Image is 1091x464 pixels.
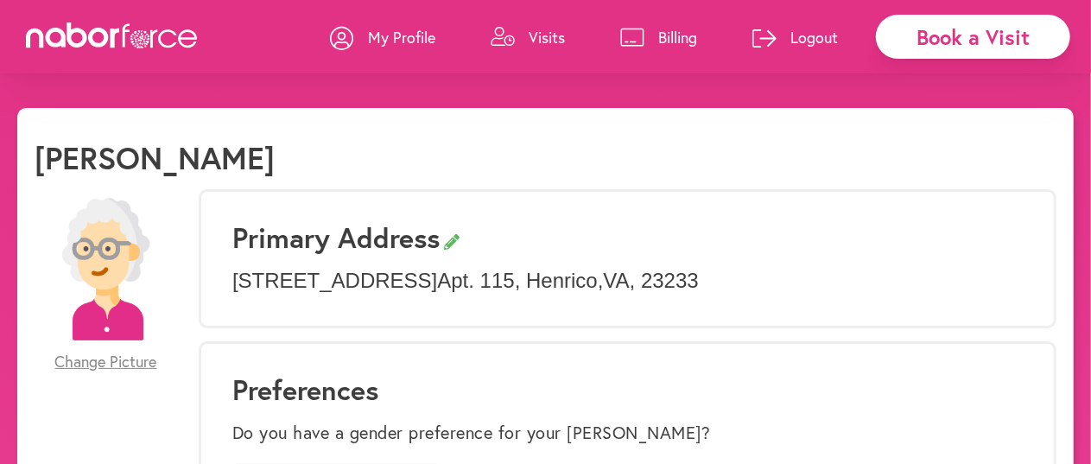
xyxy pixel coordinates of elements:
[658,27,697,48] p: Billing
[232,221,1023,254] h3: Primary Address
[55,353,157,372] span: Change Picture
[620,11,697,63] a: Billing
[491,11,565,63] a: Visits
[232,423,711,443] label: Do you have a gender preference for your [PERSON_NAME]?
[232,269,1023,294] p: [STREET_ADDRESS] Apt. 115 , Henrico , VA , 23233
[330,11,435,63] a: My Profile
[876,15,1070,59] div: Book a Visit
[35,139,275,176] h1: [PERSON_NAME]
[35,198,177,340] img: efc20bcf08b0dac87679abea64c1faab.png
[790,27,838,48] p: Logout
[232,373,1023,406] h1: Preferences
[529,27,565,48] p: Visits
[368,27,435,48] p: My Profile
[752,11,838,63] a: Logout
